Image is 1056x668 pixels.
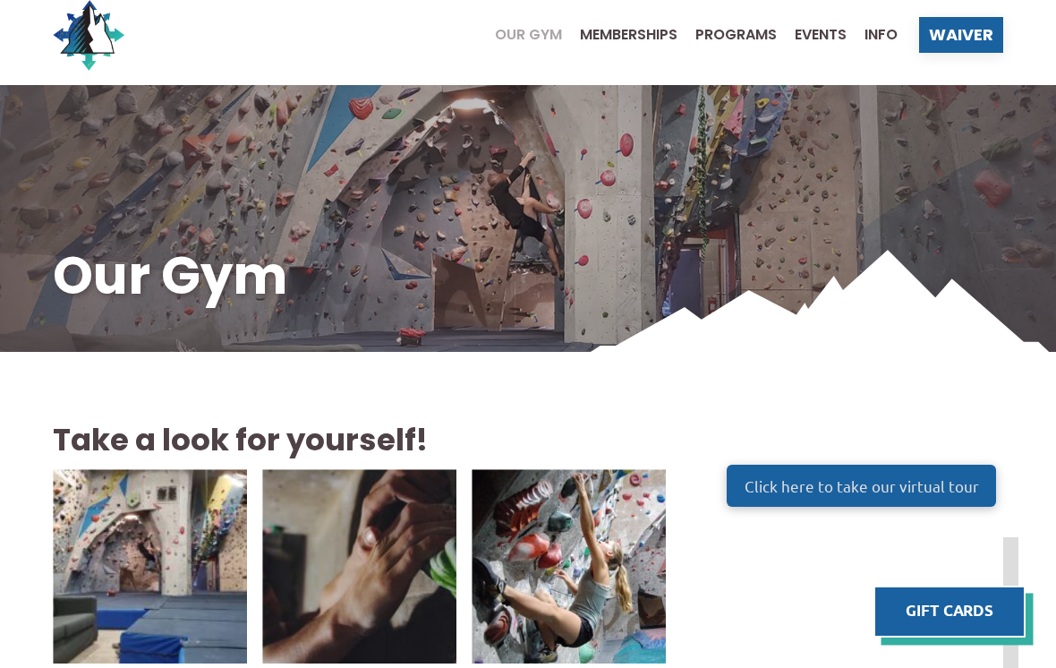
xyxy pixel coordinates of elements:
[929,27,993,43] span: Waiver
[53,240,1003,313] h1: Our Gym
[745,478,979,493] span: Click here to take our virtual tour
[695,28,777,42] span: Programs
[562,28,677,42] a: Memberships
[580,28,677,42] span: Memberships
[795,28,847,42] span: Events
[495,28,562,42] span: Our Gym
[53,419,666,462] h2: Take a look for yourself!
[864,28,898,42] span: Info
[919,17,1003,53] a: Waiver
[477,28,562,42] a: Our Gym
[847,28,898,42] a: Info
[677,28,777,42] a: Programs
[727,465,996,507] a: Click here to take our virtual tour
[777,28,847,42] a: Events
